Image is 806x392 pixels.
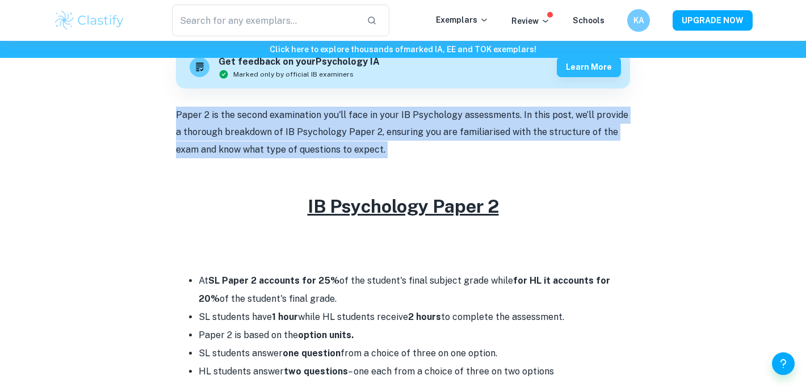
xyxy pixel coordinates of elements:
[199,344,630,363] li: SL students answer from a choice of three on one option.
[199,363,630,381] li: HL students answer – one each from a choice of three on two options
[436,14,489,26] p: Exemplars
[673,10,753,31] button: UPGRADE NOW
[219,55,380,69] h6: Get feedback on your Psychology IA
[176,46,630,88] a: Get feedback on yourPsychology IAMarked only by official IB examinersLearn more
[272,311,298,322] strong: 1 hour
[233,69,354,79] span: Marked only by official IB examiners
[172,5,358,36] input: Search for any exemplars...
[632,14,645,27] h6: KA
[199,275,610,304] strong: for HL it accounts for 20%
[53,9,125,32] img: Clastify logo
[557,57,621,77] button: Learn more
[176,107,630,158] p: Paper 2 is the second examination you'll face in your IB Psychology assessments. In this post, we...
[772,352,795,375] button: Help and Feedback
[408,311,441,322] strong: 2 hours
[199,308,630,326] li: SL students have while HL students receive to complete the assessment.
[627,9,650,32] button: KA
[298,330,354,340] strong: option units.
[511,15,550,27] p: Review
[208,275,339,286] strong: SL Paper 2 accounts for 25%
[199,326,630,344] li: Paper 2 is based on the
[284,366,348,377] strong: two questions
[283,348,341,359] strong: one question
[573,16,604,25] a: Schools
[2,43,804,56] h6: Click here to explore thousands of marked IA, EE and TOK exemplars !
[308,196,499,217] u: IB Psychology Paper 2
[199,272,630,308] li: At of the student's final subject grade while of the student's final grade.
